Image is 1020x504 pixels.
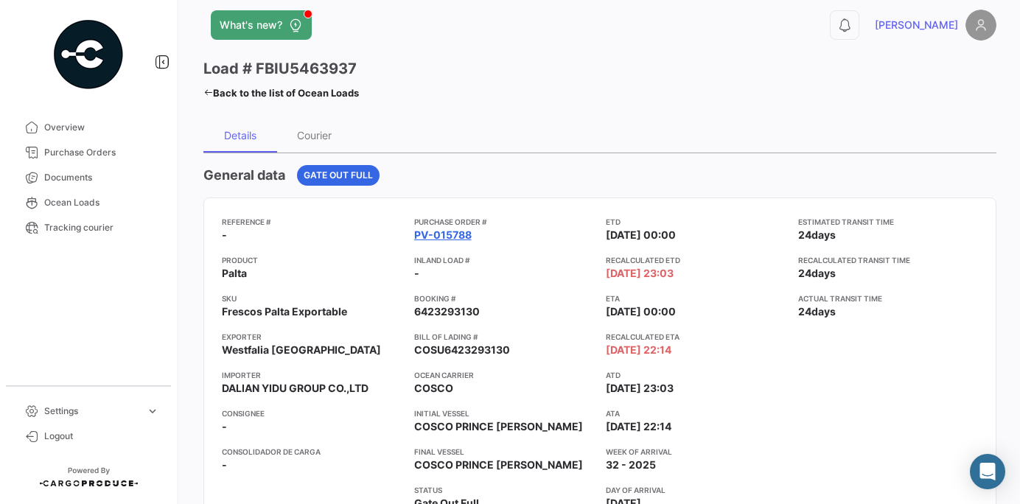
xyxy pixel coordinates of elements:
[970,454,1005,489] div: Abrir Intercom Messenger
[222,293,402,304] app-card-info-title: SKU
[52,18,125,91] img: powered-by.png
[203,58,357,79] h3: Load # FBIU5463937
[606,369,786,381] app-card-info-title: ATD
[606,446,786,458] app-card-info-title: Week of arrival
[222,228,227,242] span: -
[606,216,786,228] app-card-info-title: ETD
[44,221,159,234] span: Tracking courier
[222,369,402,381] app-card-info-title: Importer
[414,254,595,266] app-card-info-title: Inland Load #
[606,266,674,281] span: [DATE] 23:03
[798,216,979,228] app-card-info-title: Estimated transit time
[44,430,159,443] span: Logout
[414,331,595,343] app-card-info-title: Bill of Lading #
[606,293,786,304] app-card-info-title: ETA
[146,405,159,418] span: expand_more
[224,129,256,141] div: Details
[606,458,656,472] span: 32 - 2025
[297,129,332,141] div: Courier
[44,405,140,418] span: Settings
[211,10,312,40] button: What's new?
[220,18,282,32] span: What's new?
[222,304,347,319] span: Frescos Palta Exportable
[222,446,402,458] app-card-info-title: Consolidador de Carga
[798,305,811,318] span: 24
[965,10,996,41] img: placeholder-user.png
[222,419,227,434] span: -
[44,121,159,134] span: Overview
[811,305,836,318] span: days
[222,266,247,281] span: Palta
[222,254,402,266] app-card-info-title: Product
[798,228,811,241] span: 24
[606,407,786,419] app-card-info-title: ATA
[222,343,381,357] span: Westfalia [GEOGRAPHIC_DATA]
[414,419,583,434] span: COSCO PRINCE [PERSON_NAME]
[222,331,402,343] app-card-info-title: Exporter
[222,407,402,419] app-card-info-title: Consignee
[44,196,159,209] span: Ocean Loads
[606,484,786,496] app-card-info-title: Day of arrival
[44,171,159,184] span: Documents
[414,484,595,496] app-card-info-title: Status
[414,228,472,242] a: PV-015788
[203,165,285,186] h4: General data
[606,381,674,396] span: [DATE] 23:03
[414,216,595,228] app-card-info-title: Purchase Order #
[414,458,583,472] span: COSCO PRINCE [PERSON_NAME]
[414,369,595,381] app-card-info-title: Ocean Carrier
[304,169,373,182] span: Gate Out Full
[414,343,510,357] span: COSU6423293130
[222,458,227,472] span: -
[414,381,453,396] span: COSCO
[222,216,402,228] app-card-info-title: Reference #
[203,83,359,103] a: Back to the list of Ocean Loads
[606,343,671,357] span: [DATE] 22:14
[12,115,165,140] a: Overview
[222,381,368,396] span: DALIAN YIDU GROUP CO.,LTD
[875,18,958,32] span: [PERSON_NAME]
[606,254,786,266] app-card-info-title: Recalculated ETD
[606,228,676,242] span: [DATE] 00:00
[606,304,676,319] span: [DATE] 00:00
[798,267,811,279] span: 24
[44,146,159,159] span: Purchase Orders
[12,190,165,215] a: Ocean Loads
[798,254,979,266] app-card-info-title: Recalculated transit time
[414,304,480,319] span: 6423293130
[606,331,786,343] app-card-info-title: Recalculated ETA
[414,293,595,304] app-card-info-title: Booking #
[606,419,671,434] span: [DATE] 22:14
[811,228,836,241] span: days
[798,293,979,304] app-card-info-title: Actual transit time
[414,446,595,458] app-card-info-title: Final Vessel
[811,267,836,279] span: days
[12,215,165,240] a: Tracking courier
[12,140,165,165] a: Purchase Orders
[12,165,165,190] a: Documents
[414,407,595,419] app-card-info-title: Initial Vessel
